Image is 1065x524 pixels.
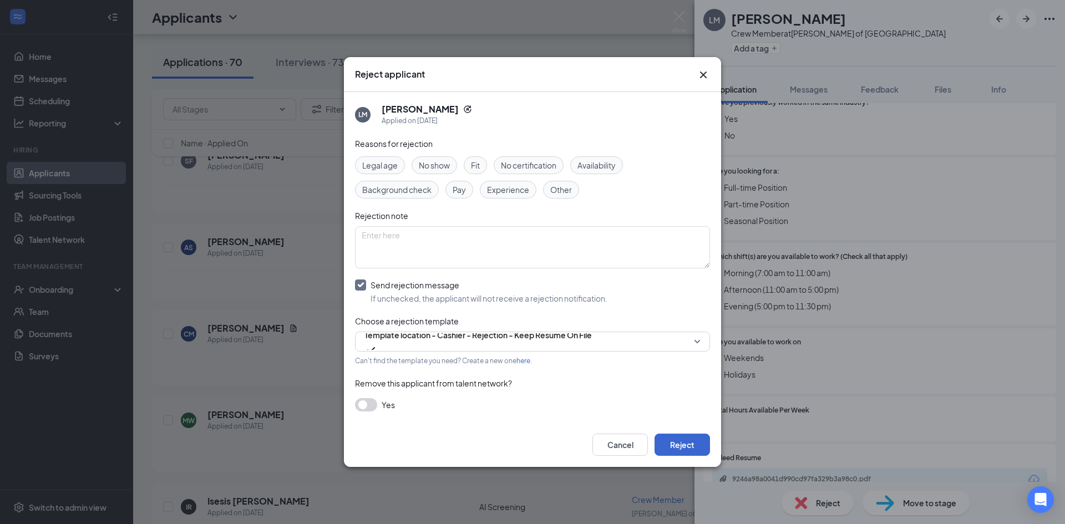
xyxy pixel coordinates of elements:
[382,103,459,115] h5: [PERSON_NAME]
[592,434,648,456] button: Cancel
[655,434,710,456] button: Reject
[463,105,472,114] svg: Reapply
[362,159,398,171] span: Legal age
[364,327,592,343] span: Template location - Cashier - Rejection - Keep Resume On File
[364,343,378,357] svg: Checkmark
[358,110,367,119] div: LM
[362,184,432,196] span: Background check
[355,316,459,326] span: Choose a rejection template
[697,68,710,82] button: Close
[382,398,395,411] span: Yes
[1027,486,1054,513] div: Open Intercom Messenger
[355,378,512,388] span: Remove this applicant from talent network?
[516,357,530,365] a: here
[471,159,480,171] span: Fit
[550,184,572,196] span: Other
[382,115,472,126] div: Applied on [DATE]
[577,159,616,171] span: Availability
[487,184,529,196] span: Experience
[355,139,433,149] span: Reasons for rejection
[453,184,466,196] span: Pay
[355,357,532,365] span: Can't find the template you need? Create a new one .
[355,68,425,80] h3: Reject applicant
[501,159,556,171] span: No certification
[419,159,450,171] span: No show
[355,211,408,221] span: Rejection note
[697,68,710,82] svg: Cross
